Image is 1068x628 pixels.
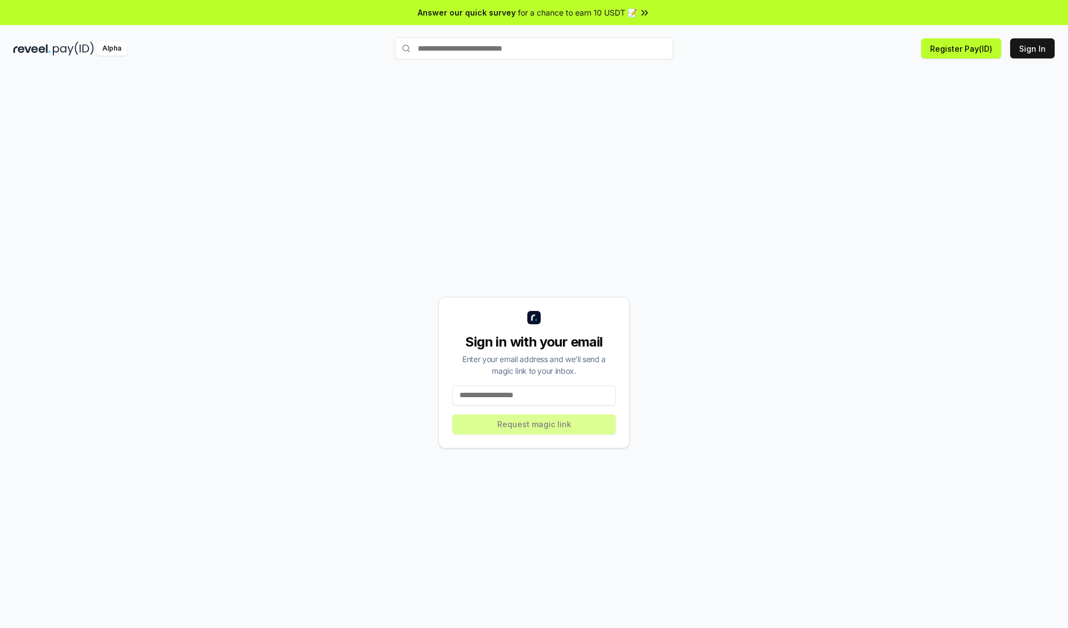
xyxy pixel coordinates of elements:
div: Alpha [96,42,127,56]
span: for a chance to earn 10 USDT 📝 [518,7,637,18]
div: Sign in with your email [452,333,616,351]
button: Register Pay(ID) [921,38,1001,58]
div: Enter your email address and we’ll send a magic link to your inbox. [452,353,616,377]
img: reveel_dark [13,42,51,56]
button: Sign In [1010,38,1055,58]
img: logo_small [527,311,541,324]
span: Answer our quick survey [418,7,516,18]
img: pay_id [53,42,94,56]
